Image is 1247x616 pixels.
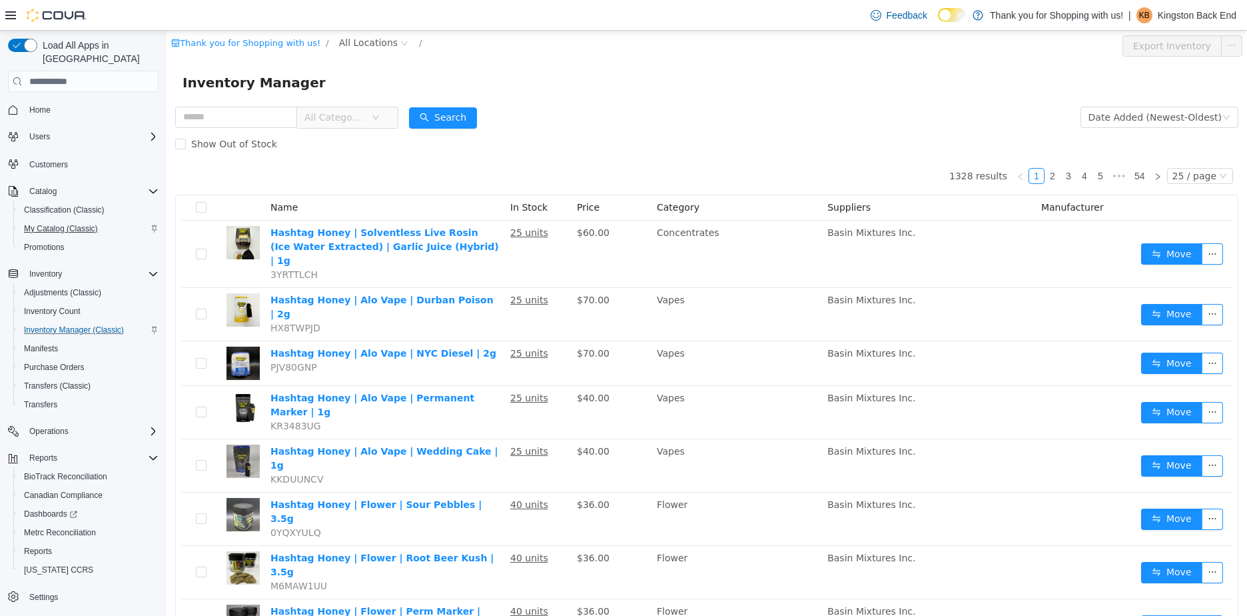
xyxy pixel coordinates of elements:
[29,186,57,197] span: Catalog
[942,137,963,153] li: Next 5 Pages
[29,592,58,603] span: Settings
[19,487,108,503] a: Canadian Compliance
[1035,425,1056,446] button: icon: ellipsis
[911,138,925,153] a: 4
[13,523,164,542] button: Metrc Reconciliation
[138,80,199,93] span: All Categories
[1035,213,1056,234] button: icon: ellipsis
[410,171,433,182] span: Price
[60,361,93,394] img: Hashtag Honey | Alo Vape | Permanent Marker | 1g hero shot
[1035,531,1056,553] button: icon: ellipsis
[60,467,93,501] img: Hashtag Honey | Flower | Sour Pebbles | 3.5g hero shot
[875,171,937,182] span: Manufacturer
[13,486,164,505] button: Canadian Compliance
[13,238,164,257] button: Promotions
[863,138,877,153] a: 1
[13,201,164,219] button: Classification (Classic)
[104,331,151,342] span: PJV80GNP
[410,197,443,207] span: $60.00
[13,395,164,414] button: Transfers
[24,450,159,466] span: Reports
[24,565,93,575] span: [US_STATE] CCRS
[24,102,56,118] a: Home
[252,7,255,17] span: /
[60,414,93,447] img: Hashtag Honey | Alo Vape | Wedding Cake | 1g hero shot
[922,77,1055,97] div: Date Added (Newest-Oldest)
[104,264,327,289] a: Hashtag Honey | Alo Vape | Durban Poison | 2g
[19,397,63,413] a: Transfers
[13,302,164,321] button: Inventory Count
[19,487,159,503] span: Canadian Compliance
[104,575,314,600] a: Hashtag Honey | Flower | Perm Marker | 3.5g
[24,399,57,410] span: Transfers
[104,415,332,440] a: Hashtag Honey | Alo Vape | Wedding Cake | 1g
[661,362,749,373] span: Basin Mixtures Inc.
[783,137,841,153] li: 1328 results
[29,105,51,115] span: Home
[24,242,65,253] span: Promotions
[3,100,164,119] button: Home
[927,138,941,153] a: 5
[13,377,164,395] button: Transfers (Classic)
[19,202,110,218] a: Classification (Classic)
[19,341,63,357] a: Manifests
[1035,371,1056,393] button: icon: ellipsis
[19,506,159,522] span: Dashboards
[19,202,159,218] span: Classification (Classic)
[485,257,655,311] td: Vapes
[13,467,164,486] button: BioTrack Reconciliation
[24,490,103,501] span: Canadian Compliance
[975,531,1036,553] button: icon: swapMove
[990,7,1123,23] p: Thank you for Shopping with us!
[19,543,57,559] a: Reports
[910,137,926,153] li: 4
[1035,273,1056,295] button: icon: ellipsis
[344,575,382,586] u: 40 units
[410,362,443,373] span: $40.00
[24,287,101,298] span: Adjustments (Classic)
[19,221,159,237] span: My Catalog (Classic)
[24,266,67,282] button: Inventory
[19,562,99,578] a: [US_STATE] CCRS
[24,183,62,199] button: Catalog
[24,450,63,466] button: Reports
[19,359,159,375] span: Purchase Orders
[104,522,327,547] a: Hashtag Honey | Flower | Root Beer Kush | 3.5g
[975,425,1036,446] button: icon: swapMove
[938,22,939,23] span: Dark Mode
[975,213,1036,234] button: icon: swapMove
[13,542,164,561] button: Reports
[242,77,310,98] button: icon: searchSearch
[975,585,1036,606] button: icon: swapMove
[850,142,858,150] i: icon: left
[3,154,164,173] button: Customers
[60,521,93,554] img: Hashtag Honey | Flower | Root Beer Kush | 3.5g hero shot
[344,522,382,533] u: 40 units
[24,223,98,234] span: My Catalog (Classic)
[956,5,1055,26] button: Export Inventory
[29,426,69,437] span: Operations
[975,322,1036,343] button: icon: swapMove
[104,197,332,235] a: Hashtag Honey | Solventless Live Rosin (Ice Water Extracted) | Garlic Juice (Hybrid) | 1g
[661,171,704,182] span: Suppliers
[37,39,159,65] span: Load All Apps in [GEOGRAPHIC_DATA]
[104,317,330,328] a: Hashtag Honey | Alo Vape | NYC Diesel | 2g
[19,525,101,541] a: Metrc Reconciliation
[159,7,162,17] span: /
[975,371,1036,393] button: icon: swapMove
[24,183,159,199] span: Catalog
[3,265,164,283] button: Inventory
[344,171,381,182] span: In Stock
[661,264,749,275] span: Basin Mixtures Inc.
[234,9,242,17] i: icon: close-circle
[19,562,159,578] span: Washington CCRS
[104,362,308,387] a: Hashtag Honey | Alo Vape | Permanent Marker | 1g
[60,316,93,349] img: Hashtag Honey | Alo Vape | NYC Diesel | 2g hero shot
[410,264,443,275] span: $70.00
[24,381,91,391] span: Transfers (Classic)
[104,497,155,507] span: 0YQXYULQ
[104,550,161,561] span: M6MAW1UU
[29,159,68,170] span: Customers
[13,561,164,579] button: [US_STATE] CCRS
[485,409,655,462] td: Vapes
